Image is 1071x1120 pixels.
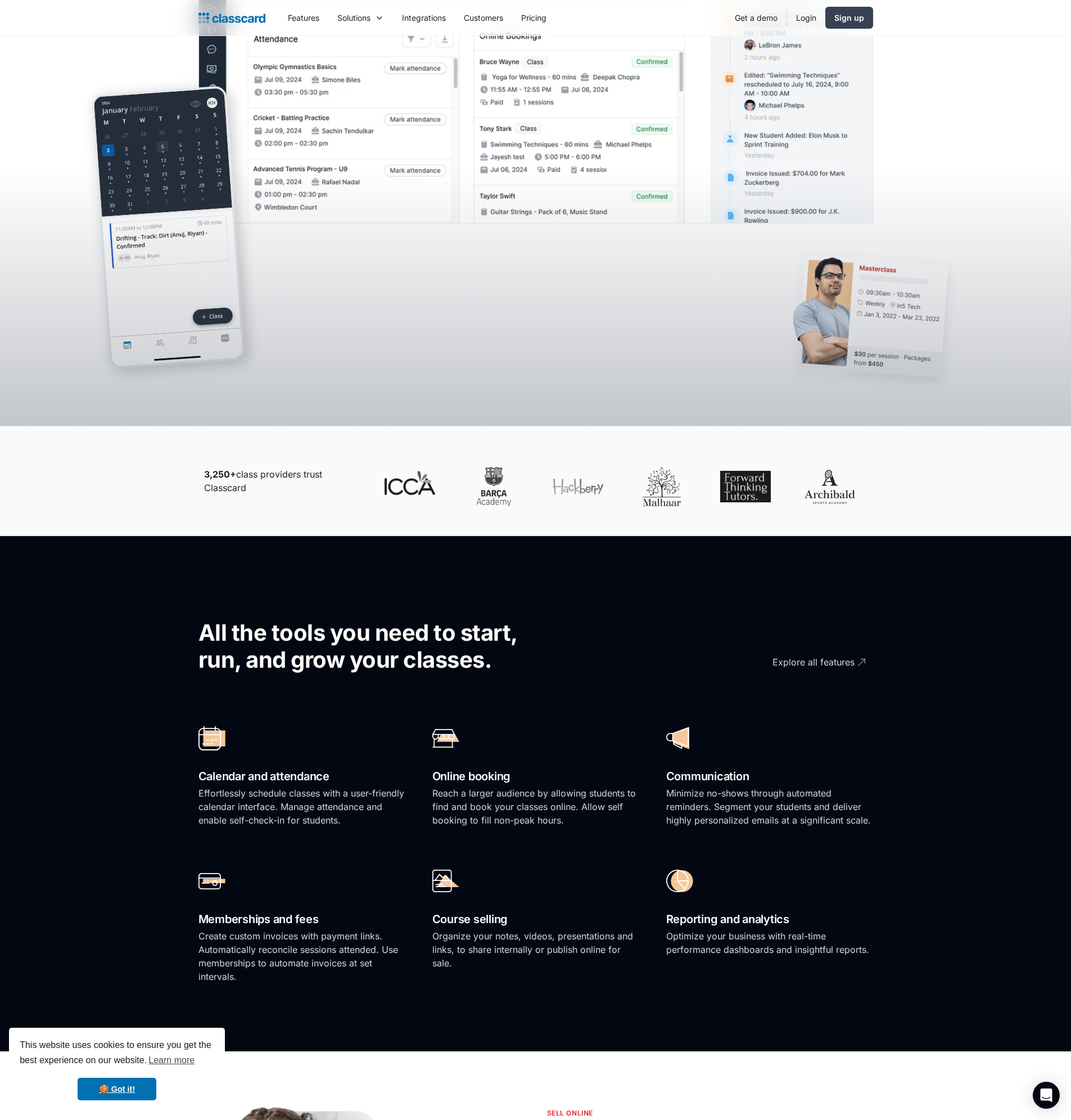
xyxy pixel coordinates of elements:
[726,5,787,30] a: Get a demo
[666,910,873,929] h2: Reporting and analytics
[834,12,864,24] div: Sign up
[1033,1082,1060,1109] div: Open Intercom Messenger
[547,1108,594,1118] p: sell online
[432,910,639,929] h2: Course selling
[198,786,405,827] p: Effortlessly schedule classes with a user-friendly calendar interface. Manage attendance and enab...
[710,647,867,678] a: Explore all features
[666,767,873,786] h2: Communication
[337,12,370,24] div: Solutions
[198,10,265,26] a: home
[20,1038,214,1069] span: This website uses cookies to ensure you get the best experience on our website.
[328,5,393,30] div: Solutions
[204,469,236,480] strong: 3,250+
[198,767,405,786] h2: Calendar and attendance
[198,910,405,929] h2: Memberships and fees
[147,1052,196,1069] a: learn more about cookies
[512,5,555,30] a: Pricing
[772,647,855,669] div: Explore all features
[666,786,873,827] p: Minimize no-shows through automated reminders. Segment your students and deliver highly personali...
[9,1028,225,1111] div: cookieconsent
[279,5,328,30] a: Features
[432,767,639,786] h2: Online booking
[787,5,825,30] a: Login
[825,7,873,29] a: Sign up
[432,786,639,827] p: Reach a larger audience by allowing students to find and book your classes online. Allow self boo...
[204,467,361,494] p: class providers trust Classcard
[198,929,405,983] p: Create custom invoices with payment links. Automatically reconcile sessions attended. Use members...
[432,929,639,970] p: Organize your notes, videos, presentations and links, to share internally or publish online for s...
[666,929,873,956] p: Optimize your business with real-time performance dashboards and insightful reports.
[455,5,512,30] a: Customers
[393,5,455,30] a: Integrations
[78,1078,156,1100] a: dismiss cookie message
[198,619,555,673] h2: All the tools you need to start, run, and grow your classes.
